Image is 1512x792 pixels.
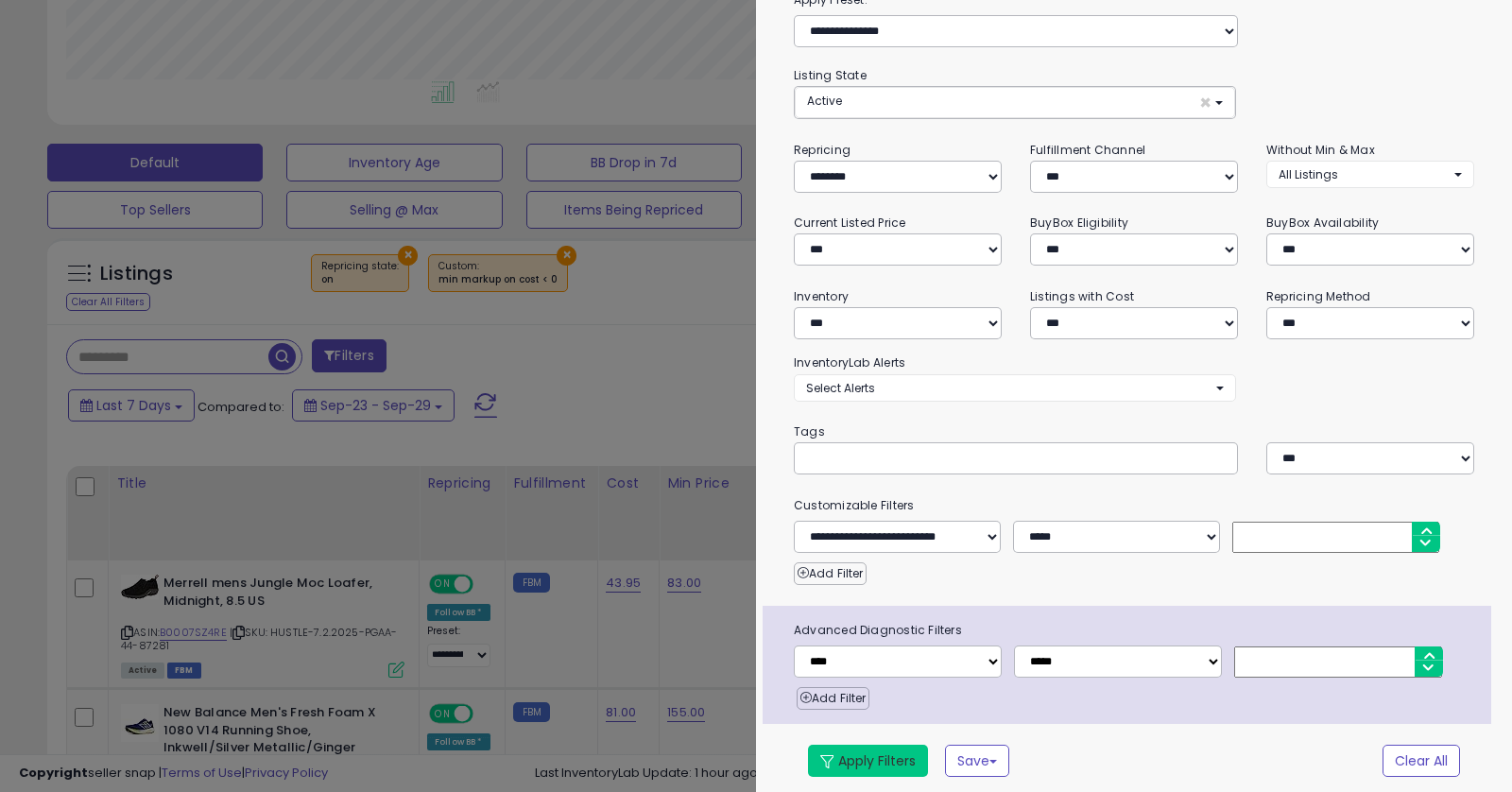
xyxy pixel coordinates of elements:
[794,215,905,231] small: Current Listed Price
[1030,288,1134,304] small: Listings with Cost
[1383,745,1460,777] button: Clear All
[1030,215,1128,231] small: BuyBox Eligibility
[807,93,842,109] span: Active
[1030,142,1145,158] small: Fulfillment Channel
[780,620,1491,641] span: Advanced Diagnostic Filters
[797,687,869,710] button: Add Filter
[794,142,850,158] small: Repricing
[794,374,1236,402] button: Select Alerts
[780,495,1488,516] small: Customizable Filters
[1279,166,1338,182] span: All Listings
[794,562,867,585] button: Add Filter
[794,354,905,370] small: InventoryLab Alerts
[794,288,849,304] small: Inventory
[1266,142,1375,158] small: Without Min & Max
[945,745,1009,777] button: Save
[1199,93,1211,112] span: ×
[1266,215,1379,231] small: BuyBox Availability
[808,745,928,777] button: Apply Filters
[780,422,1488,442] small: Tags
[795,87,1235,118] button: Active ×
[806,380,875,396] span: Select Alerts
[1266,288,1371,304] small: Repricing Method
[794,67,867,83] small: Listing State
[1266,161,1474,188] button: All Listings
